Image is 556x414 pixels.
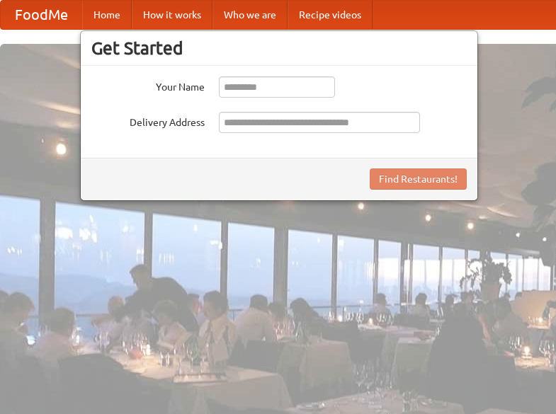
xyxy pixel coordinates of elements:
[212,1,288,29] a: Who we are
[91,38,467,59] h3: Get Started
[91,76,205,94] label: Your Name
[82,1,132,29] a: Home
[1,1,82,29] a: FoodMe
[288,1,373,29] a: Recipe videos
[370,168,467,190] button: Find Restaurants!
[91,112,205,130] label: Delivery Address
[132,1,212,29] a: How it works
